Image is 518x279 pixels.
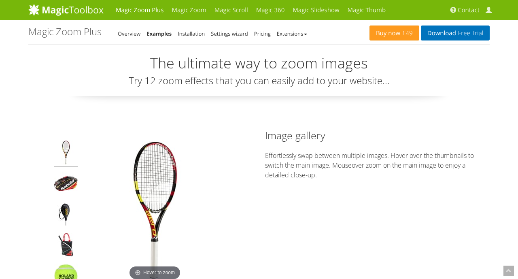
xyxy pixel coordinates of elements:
[400,30,413,36] span: £49
[28,4,104,16] img: MagicToolbox.com - Image tools for your website
[54,233,78,260] img: Magic Zoom Plus - Examples
[146,30,172,37] a: Examples
[458,6,480,14] span: Contact
[421,26,490,40] a: DownloadFree Trial
[178,30,205,37] a: Installation
[54,202,78,229] img: Magic Zoom Plus - Examples
[28,75,490,86] h3: Try 12 zoom effects that you can easily add to your website...
[28,26,102,37] h1: Magic Zoom Plus
[456,30,483,36] span: Free Trial
[265,128,490,143] h2: Image gallery
[54,141,78,167] img: Magic Zoom Plus - Examples
[277,30,307,37] a: Extensions
[211,30,248,37] a: Settings wizard
[118,30,140,37] a: Overview
[54,171,78,198] img: Magic Zoom Plus - Examples
[265,151,490,180] p: Effortlessly swap between multiple images. Hover over the thumbnails to switch the main image. Mo...
[369,26,419,40] a: Buy now£49
[254,30,271,37] a: Pricing
[28,55,490,71] h2: The ultimate way to zoom images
